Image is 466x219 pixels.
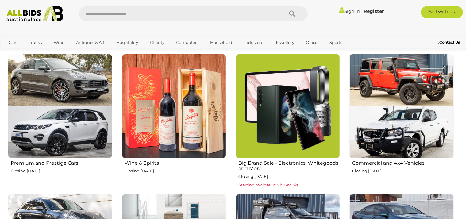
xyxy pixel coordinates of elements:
[240,37,268,48] a: Industrial
[50,37,68,48] a: Wine
[3,6,66,22] img: Allbids.com.au
[238,182,298,187] span: Starting to close in: 7h 12m 32s
[349,54,454,189] a: Commercial and 4x4 Vehicles Closing [DATE]
[11,159,112,166] h2: Premium and Prestige Cars
[352,159,454,166] h2: Commercial and 4x4 Vehicles
[25,37,46,48] a: Trucks
[361,8,363,14] span: |
[11,167,112,175] p: Closing [DATE]
[112,37,142,48] a: Hospitality
[121,54,226,189] a: Wine & Spirits Closing [DATE]
[146,37,168,48] a: Charity
[122,54,226,158] img: Wine & Spirits
[437,39,461,46] a: Contact Us
[5,37,21,48] a: Cars
[235,54,340,189] a: Big Brand Sale - Electronics, Whitegoods and More Closing [DATE] Starting to close in: 7h 12m 32s
[236,54,340,158] img: Big Brand Sale - Electronics, Whitegoods and More
[349,54,454,158] img: Commercial and 4x4 Vehicles
[437,40,460,44] b: Contact Us
[8,54,112,189] a: Premium and Prestige Cars Closing [DATE]
[238,173,340,180] p: Closing [DATE]
[8,54,112,158] img: Premium and Prestige Cars
[421,6,463,18] a: Sell with us
[325,37,346,48] a: Sports
[125,167,226,175] p: Closing [DATE]
[172,37,202,48] a: Computers
[238,159,340,171] h2: Big Brand Sale - Electronics, Whitegoods and More
[72,37,109,48] a: Antiques & Art
[364,8,384,14] a: Register
[352,167,454,175] p: Closing [DATE]
[271,37,298,48] a: Jewellery
[339,8,360,14] a: Sign In
[302,37,322,48] a: Office
[277,6,308,21] button: Search
[5,48,56,58] a: [GEOGRAPHIC_DATA]
[125,159,226,166] h2: Wine & Spirits
[206,37,236,48] a: Household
